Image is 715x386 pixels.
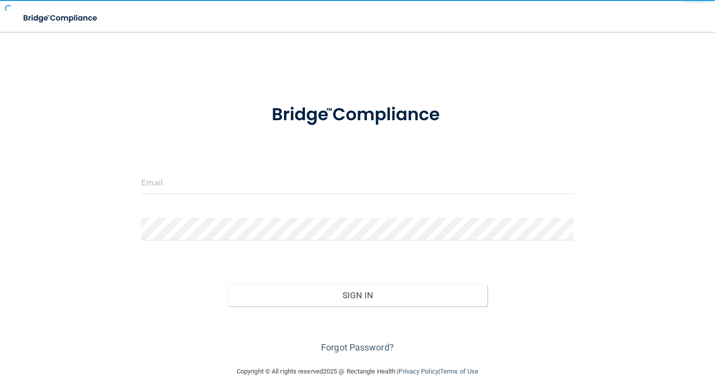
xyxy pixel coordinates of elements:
a: Privacy Policy [398,368,438,375]
input: Email [141,172,573,194]
button: Sign In [228,284,487,306]
a: Forgot Password? [321,342,394,353]
a: Terms of Use [440,368,478,375]
img: bridge_compliance_login_screen.278c3ca4.svg [15,8,107,28]
img: bridge_compliance_login_screen.278c3ca4.svg [253,92,462,138]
